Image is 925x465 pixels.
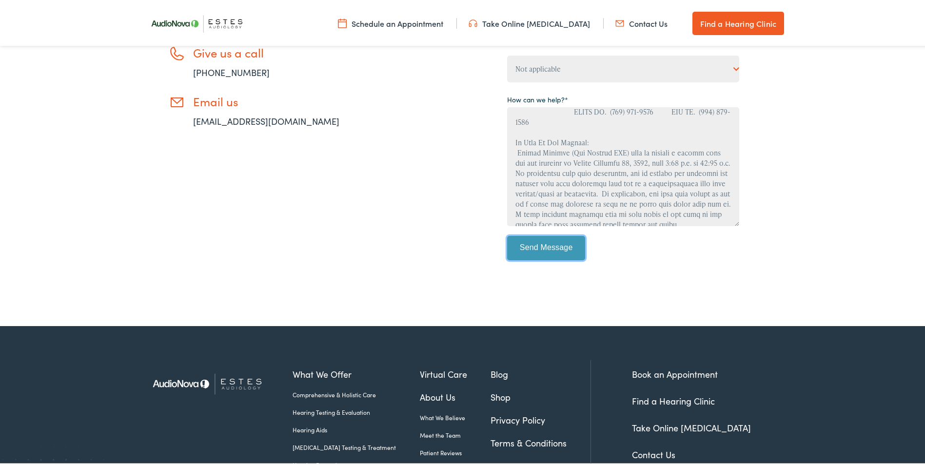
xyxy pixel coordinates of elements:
[692,10,784,33] a: Find a Hearing Clinic
[615,16,668,27] a: Contact Us
[144,358,278,406] img: Estes Audiology
[420,446,491,455] a: Patient Reviews
[615,16,624,27] img: utility icon
[632,366,718,378] a: Book an Appointment
[507,93,568,103] label: How can we help?
[193,64,270,77] a: [PHONE_NUMBER]
[293,441,420,450] a: [MEDICAL_DATA] Testing & Treatment
[491,434,590,447] a: Terms & Conditions
[632,420,751,432] a: Take Online [MEDICAL_DATA]
[293,424,420,432] a: Hearing Aids
[632,393,715,405] a: Find a Hearing Clinic
[193,93,369,107] h3: Email us
[293,388,420,397] a: Comprehensive & Holistic Care
[293,366,420,379] a: What We Offer
[193,44,369,58] h3: Give us a call
[632,446,675,459] a: Contact Us
[193,113,339,125] a: [EMAIL_ADDRESS][DOMAIN_NAME]
[420,411,491,420] a: What We Believe
[338,16,443,27] a: Schedule an Appointment
[420,366,491,379] a: Virtual Care
[293,406,420,415] a: Hearing Testing & Evaluation
[469,16,477,27] img: utility icon
[469,16,590,27] a: Take Online [MEDICAL_DATA]
[420,429,491,438] a: Meet the Team
[491,388,590,402] a: Shop
[507,234,585,258] input: Send Message
[491,366,590,379] a: Blog
[420,388,491,402] a: About Us
[338,16,347,27] img: utility icon
[491,411,590,425] a: Privacy Policy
